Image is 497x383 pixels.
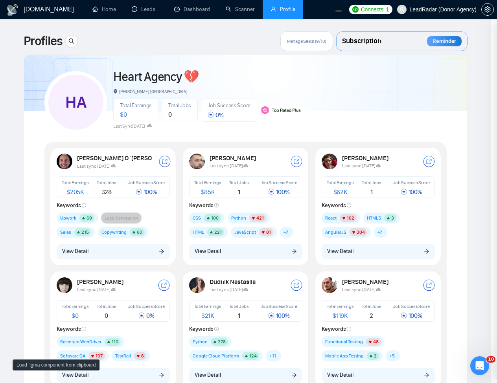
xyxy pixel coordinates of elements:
[174,6,210,13] a: dashboardDashboard
[361,5,385,14] span: Connects:
[92,6,116,13] a: homeHome
[481,3,494,16] button: setting
[481,6,494,13] a: setting
[226,6,255,13] a: searchScanner
[470,356,489,375] iframe: Intercom live chat
[352,6,359,13] img: upwork-logo.png
[280,6,295,13] span: Profile
[482,6,493,13] span: setting
[399,7,405,12] span: user
[386,5,389,14] span: 1
[271,6,276,12] span: user
[6,4,19,16] img: logo
[132,6,158,13] a: messageLeads
[486,356,495,363] span: 10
